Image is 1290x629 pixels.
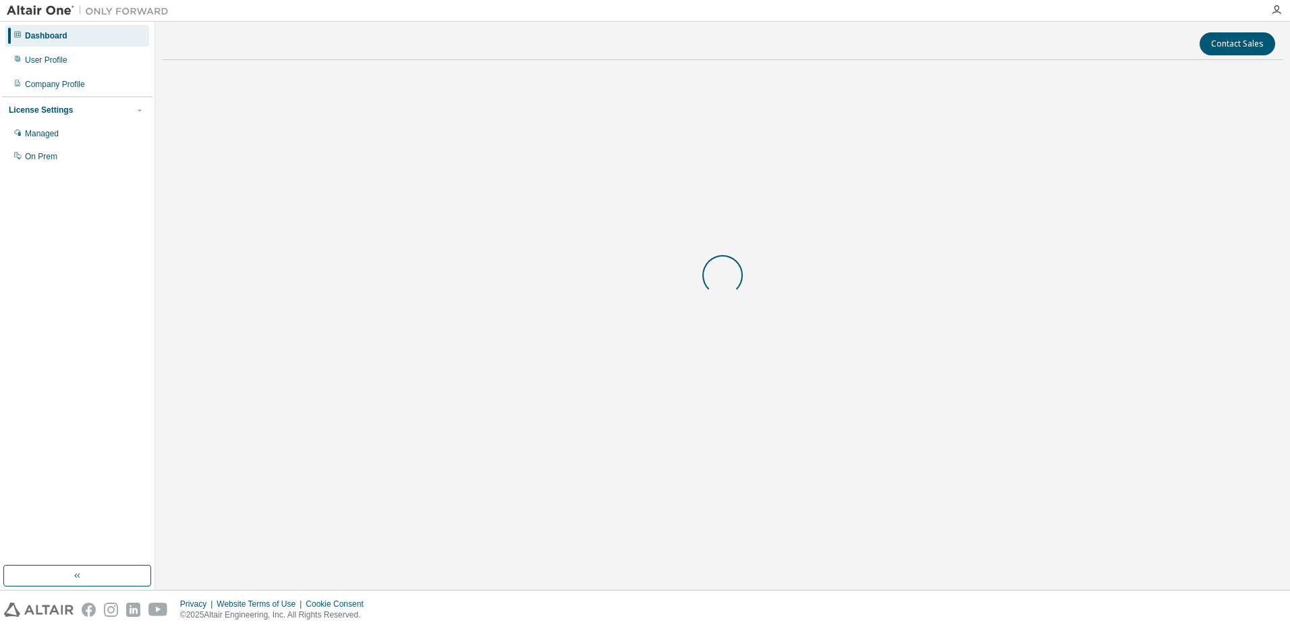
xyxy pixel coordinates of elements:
button: Contact Sales [1200,32,1275,55]
img: altair_logo.svg [4,603,74,617]
img: Altair One [7,4,175,18]
div: Dashboard [25,30,67,41]
div: Cookie Consent [306,599,371,609]
div: License Settings [9,105,73,115]
img: youtube.svg [148,603,168,617]
div: Company Profile [25,79,85,90]
div: On Prem [25,151,57,162]
div: Privacy [180,599,217,609]
img: linkedin.svg [126,603,140,617]
p: © 2025 Altair Engineering, Inc. All Rights Reserved. [180,609,372,621]
div: Website Terms of Use [217,599,306,609]
img: instagram.svg [104,603,118,617]
img: facebook.svg [82,603,96,617]
div: User Profile [25,55,67,65]
div: Managed [25,128,59,139]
